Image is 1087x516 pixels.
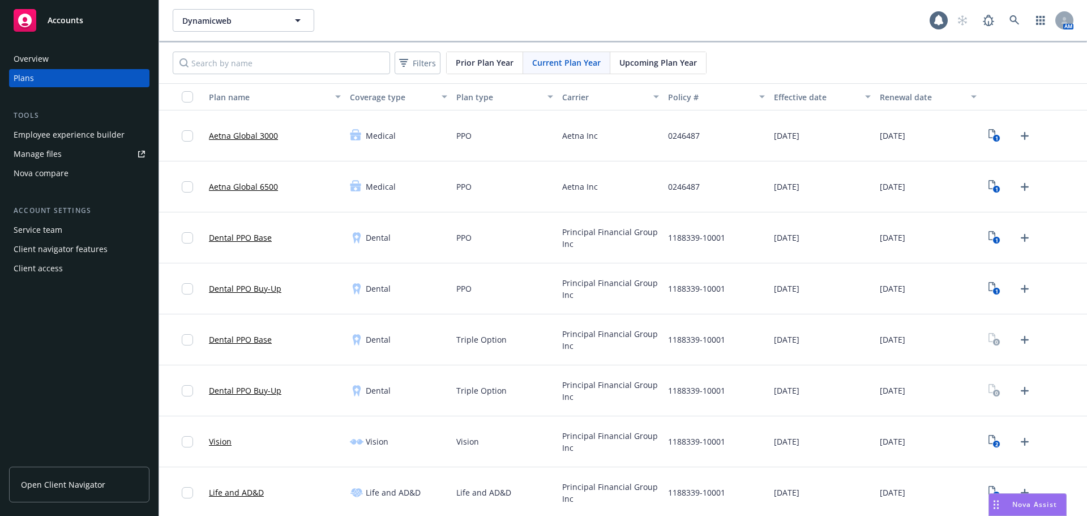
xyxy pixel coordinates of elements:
[562,379,659,403] span: Principal Financial Group Inc
[182,130,193,142] input: Toggle Row Selected
[182,487,193,498] input: Toggle Row Selected
[986,127,1004,145] a: View Plan Documents
[774,334,799,346] span: [DATE]
[209,130,278,142] a: Aetna Global 3000
[366,385,391,396] span: Dental
[977,9,1000,32] a: Report a Bug
[204,83,345,110] button: Plan name
[986,484,1004,502] a: View Plan Documents
[182,15,280,27] span: Dynamicweb
[9,221,149,239] a: Service team
[350,91,434,103] div: Coverage type
[456,232,472,244] span: PPO
[209,487,264,498] a: Life and AD&D
[14,50,49,68] div: Overview
[14,164,69,182] div: Nova compare
[366,181,396,193] span: Medical
[182,232,193,244] input: Toggle Row Selected
[986,229,1004,247] a: View Plan Documents
[14,69,34,87] div: Plans
[995,135,998,142] text: 1
[562,226,659,250] span: Principal Financial Group Inc
[1012,500,1057,509] span: Nova Assist
[9,126,149,144] a: Employee experience builder
[668,283,725,295] span: 1188339-10001
[880,334,905,346] span: [DATE]
[21,479,105,491] span: Open Client Navigator
[1016,382,1034,400] a: Upload Plan Documents
[619,57,697,69] span: Upcoming Plan Year
[14,259,63,278] div: Client access
[182,181,193,193] input: Toggle Row Selected
[9,69,149,87] a: Plans
[774,91,858,103] div: Effective date
[668,436,725,447] span: 1188339-10001
[562,181,598,193] span: Aetna Inc
[951,9,974,32] a: Start snowing
[366,130,396,142] span: Medical
[9,5,149,36] a: Accounts
[880,283,905,295] span: [DATE]
[774,487,799,498] span: [DATE]
[1029,9,1052,32] a: Switch app
[774,385,799,396] span: [DATE]
[456,436,479,447] span: Vision
[880,232,905,244] span: [DATE]
[413,57,436,69] span: Filters
[456,487,511,498] span: Life and AD&D
[456,91,541,103] div: Plan type
[986,382,1004,400] a: View Plan Documents
[880,487,905,498] span: [DATE]
[880,436,905,447] span: [DATE]
[1016,331,1034,349] a: Upload Plan Documents
[9,164,149,182] a: Nova compare
[9,240,149,258] a: Client navigator features
[562,430,659,454] span: Principal Financial Group Inc
[209,232,272,244] a: Dental PPO Base
[880,130,905,142] span: [DATE]
[366,487,421,498] span: Life and AD&D
[209,385,281,396] a: Dental PPO Buy-Up
[668,91,752,103] div: Policy #
[562,481,659,505] span: Principal Financial Group Inc
[995,237,998,244] text: 1
[456,57,513,69] span: Prior Plan Year
[986,178,1004,196] a: View Plan Documents
[173,9,314,32] button: Dynamicweb
[774,181,799,193] span: [DATE]
[995,441,998,448] text: 2
[9,110,149,121] div: Tools
[209,181,278,193] a: Aetna Global 6500
[995,288,998,295] text: 1
[14,240,108,258] div: Client navigator features
[182,436,193,447] input: Toggle Row Selected
[664,83,769,110] button: Policy #
[532,57,601,69] span: Current Plan Year
[1016,433,1034,451] a: Upload Plan Documents
[456,181,472,193] span: PPO
[562,277,659,301] span: Principal Financial Group Inc
[456,334,507,346] span: Triple Option
[774,436,799,447] span: [DATE]
[668,130,700,142] span: 0246487
[366,232,391,244] span: Dental
[1016,280,1034,298] a: Upload Plan Documents
[880,385,905,396] span: [DATE]
[989,494,1003,515] div: Drag to move
[668,487,725,498] span: 1188339-10001
[668,334,725,346] span: 1188339-10001
[1016,229,1034,247] a: Upload Plan Documents
[562,130,598,142] span: Aetna Inc
[9,205,149,216] div: Account settings
[182,385,193,396] input: Toggle Row Selected
[366,283,391,295] span: Dental
[395,52,440,74] button: Filters
[456,283,472,295] span: PPO
[880,181,905,193] span: [DATE]
[668,232,725,244] span: 1188339-10001
[209,91,328,103] div: Plan name
[209,283,281,295] a: Dental PPO Buy-Up
[875,83,981,110] button: Renewal date
[182,283,193,295] input: Toggle Row Selected
[366,436,388,447] span: Vision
